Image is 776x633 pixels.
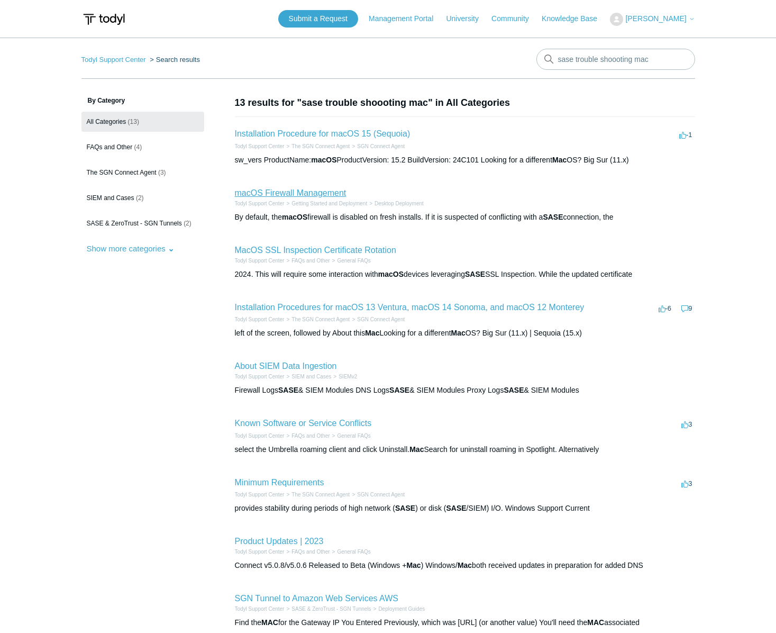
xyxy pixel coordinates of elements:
[235,143,285,149] a: Todyl Support Center
[284,315,350,323] li: The SGN Connect Agent
[311,156,336,164] em: macOS
[291,606,371,612] a: SASE & ZeroTrust - SGN Tunnels
[552,156,567,164] em: Mac
[284,548,330,556] li: FAQs and Other
[371,605,425,613] li: Deployment Guides
[235,560,695,571] div: Connect v5.0.8/v5.0.6 Released to Beta (Windows + ) Windows/ both received updates in preparation...
[81,56,148,64] li: Todyl Support Center
[261,618,278,627] em: MAC
[235,444,695,455] div: select the Umbrella roaming client and click Uninstall. Search for uninstall roaming in Spotlight...
[87,143,133,151] span: FAQs and Other
[235,594,398,603] a: SGN Tunnel to Amazon Web Services AWS
[134,143,142,151] span: (4)
[235,188,346,197] a: macOS Firewall Management
[291,201,367,206] a: Getting Started and Deployment
[610,13,695,26] button: [PERSON_NAME]
[81,10,126,29] img: Todyl Support Center Help Center home page
[282,213,307,221] em: macOS
[235,246,396,255] a: MacOS SSL Inspection Certificate Rotation
[625,14,686,23] span: [PERSON_NAME]
[587,618,604,627] em: MAC
[235,201,285,206] a: Todyl Support Center
[291,316,350,322] a: The SGN Connect Agent
[81,213,204,233] a: SASE & ZeroTrust - SGN Tunnels (2)
[339,374,357,379] a: SIEMv2
[681,480,692,487] span: 3
[81,137,204,157] a: FAQs and Other (4)
[446,504,466,512] em: SASE
[337,258,370,264] a: General FAQs
[87,220,182,227] span: SASE & ZeroTrust - SGN Tunnels
[235,432,285,440] li: Todyl Support Center
[291,549,330,555] a: FAQs and Other
[235,385,695,396] div: Firewall Logs & SIEM Modules DNS Logs & SIEM Modules Proxy Logs & SIEM Modules
[184,220,191,227] span: (2)
[81,56,146,64] a: Todyl Support Center
[235,549,285,555] a: Todyl Support Center
[367,200,424,207] li: Desktop Deployment
[235,315,285,323] li: Todyl Support Center
[128,118,139,125] span: (13)
[235,155,695,166] div: sw_vers ProductName: ProductVersion: 15.2 BuildVersion: 24C101 Looking for a different OS? Big Su...
[235,129,410,138] a: Installation Procedure for macOS 15 (Sequoia)
[235,200,285,207] li: Todyl Support Center
[337,549,370,555] a: General FAQs
[81,188,204,208] a: SIEM and Cases (2)
[235,142,285,150] li: Todyl Support Center
[235,361,337,370] a: About SIEM Data Ingestion
[235,316,285,322] a: Todyl Support Center
[378,606,425,612] a: Deployment Guides
[235,548,285,556] li: Todyl Support Center
[543,213,563,221] em: SASE
[284,142,350,150] li: The SGN Connect Agent
[659,304,672,312] span: -6
[148,56,200,64] li: Search results
[284,373,331,381] li: SIEM and Cases
[81,162,204,183] a: The SGN Connect Agent (3)
[278,10,358,28] a: Submit a Request
[235,303,585,312] a: Installation Procedures for macOS 13 Ventura, macOS 14 Sonoma, and macOS 12 Monterey
[235,478,324,487] a: Minimum Requirements
[87,194,134,202] span: SIEM and Cases
[284,432,330,440] li: FAQs and Other
[350,142,405,150] li: SGN Connect Agent
[365,329,379,337] em: Mac
[536,49,695,70] input: Search
[357,492,405,498] a: SGN Connect Agent
[337,433,370,439] a: General FAQs
[81,112,204,132] a: All Categories (13)
[235,537,324,546] a: Product Updates | 2023
[284,200,367,207] li: Getting Started and Deployment
[330,548,371,556] li: General FAQs
[357,316,405,322] a: SGN Connect Agent
[235,617,695,628] div: Find the for the Gateway IP You Entered Previously, which was [URL] (or another value) You'll nee...
[375,201,424,206] a: Desktop Deployment
[235,373,285,381] li: Todyl Support Center
[409,445,424,454] em: Mac
[81,96,204,105] h3: By Category
[284,257,330,265] li: FAQs and Other
[235,492,285,498] a: Todyl Support Center
[235,374,285,379] a: Todyl Support Center
[235,269,695,280] div: 2024. This will require some interaction with devices leveraging SSL Inspection. While the update...
[291,374,331,379] a: SIEM and Cases
[451,329,465,337] em: Mac
[406,561,421,569] em: Mac
[378,270,404,278] em: macOS
[87,118,126,125] span: All Categories
[369,13,444,24] a: Management Portal
[235,419,372,428] a: Known Software or Service Conflicts
[458,561,472,569] em: Mac
[235,258,285,264] a: Todyl Support Center
[235,605,285,613] li: Todyl Support Center
[235,212,695,223] div: By default, the firewall is disabled on fresh installs. If it is suspected of conflicting with a ...
[291,433,330,439] a: FAQs and Other
[465,270,485,278] em: SASE
[235,328,695,339] div: left of the screen, followed by About this Looking for a different OS? Big Sur (11.x) | Sequoia (...
[158,169,166,176] span: (3)
[350,491,405,499] li: SGN Connect Agent
[278,386,298,394] em: SASE
[291,143,350,149] a: The SGN Connect Agent
[331,373,357,381] li: SIEMv2
[235,257,285,265] li: Todyl Support Center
